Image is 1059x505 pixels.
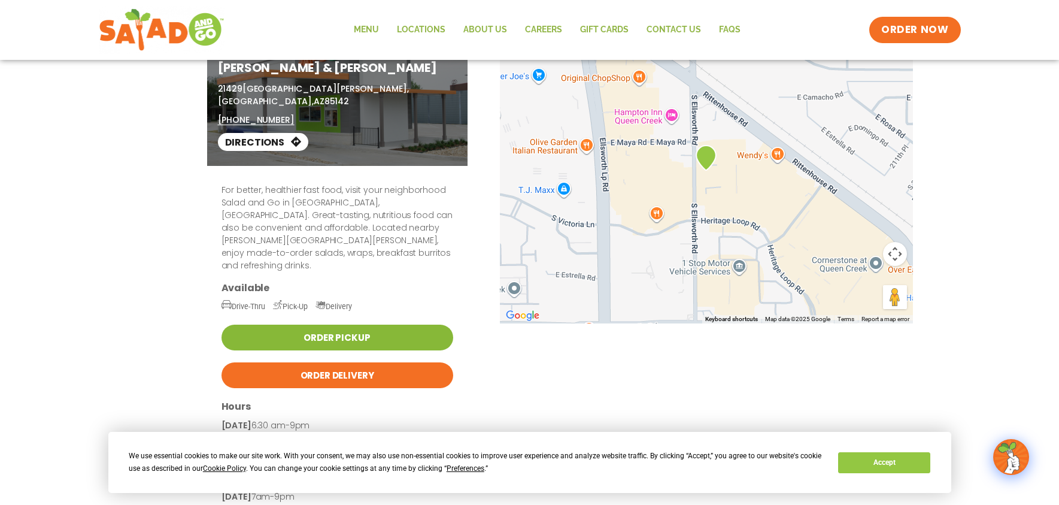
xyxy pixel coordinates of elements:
span: 21429 [218,83,242,95]
a: ORDER NOW [869,17,960,43]
button: Drag Pegman onto the map to open Street View [883,285,907,309]
img: new-SAG-logo-768×292 [99,6,225,54]
h3: Hours [221,400,453,413]
span: [GEOGRAPHIC_DATA][PERSON_NAME], [242,83,409,95]
a: Report a map error [861,316,909,322]
button: Accept [838,452,930,473]
a: Contact Us [638,16,710,44]
a: FAQs [710,16,750,44]
h3: Available [221,282,453,294]
img: wpChatIcon [994,440,1028,474]
span: Cookie Policy [203,464,246,473]
span: ORDER NOW [881,23,948,37]
button: Map camera controls [883,242,907,266]
span: Pick-Up [273,302,308,311]
nav: Menu [345,16,750,44]
a: Directions [218,133,308,151]
a: Menu [345,16,388,44]
a: Careers [516,16,571,44]
p: 6:30 am-9pm [221,419,453,433]
span: AZ [314,95,324,107]
div: Cookie Consent Prompt [108,432,951,493]
a: About Us [454,16,516,44]
div: We use essential cookies to make our site work. With your consent, we may also use non-essential ... [129,450,824,475]
a: Order Pickup [221,325,453,350]
a: GIFT CARDS [571,16,638,44]
span: [GEOGRAPHIC_DATA], [218,95,314,107]
a: Order Delivery [221,362,453,388]
span: Delivery [315,302,352,311]
p: For better, healthier fast food, visit your neighborhood Salad and Go in [GEOGRAPHIC_DATA], [GEOG... [221,184,453,272]
a: [PHONE_NUMBER] [218,114,295,126]
span: Preferences [447,464,484,473]
p: 7am-9pm [221,490,453,504]
span: 85142 [324,95,349,107]
a: Locations [388,16,454,44]
strong: [DATE] [221,419,251,431]
span: Drive-Thru [221,302,265,311]
h1: [PERSON_NAME] & [PERSON_NAME] [218,59,457,77]
strong: [DATE] [221,491,251,503]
